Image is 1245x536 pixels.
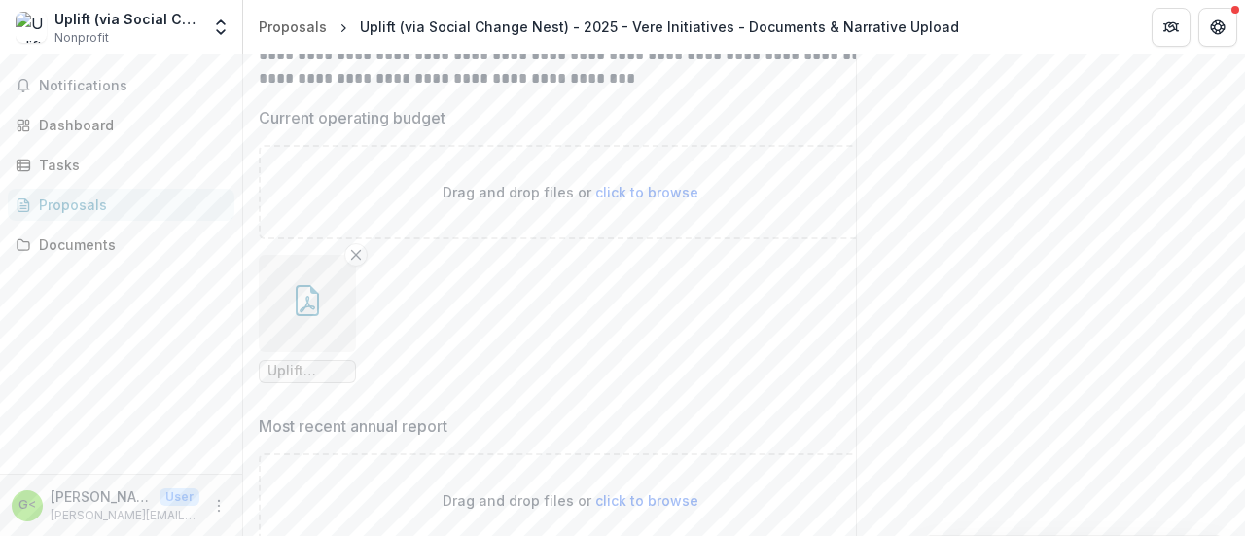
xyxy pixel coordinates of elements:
div: Uplift (via Social Change Nest) [54,9,199,29]
a: Proposals [251,13,335,41]
div: Documents [39,234,219,255]
p: Most recent annual report [259,414,447,438]
p: Drag and drop files or [443,182,698,202]
div: Proposals [39,195,219,215]
div: Graham Banton <graham@upliftuk.org> [18,499,36,512]
button: Partners [1152,8,1191,47]
div: Dashboard [39,115,219,135]
button: Open entity switcher [207,8,234,47]
div: Proposals [259,17,327,37]
span: Notifications [39,78,227,94]
div: Uplift (via Social Change Nest) - 2025 - Vere Initiatives - Documents & Narrative Upload [360,17,959,37]
button: More [207,494,231,518]
a: Documents [8,229,234,261]
button: Get Help [1198,8,1237,47]
img: Uplift (via Social Change Nest) [16,12,47,43]
a: Dashboard [8,109,234,141]
span: click to browse [595,492,698,509]
div: Tasks [39,155,219,175]
p: User [160,488,199,506]
div: Remove FileUplift Operating Budget 2025-26.pdf [259,255,356,383]
p: Current operating budget [259,106,445,129]
button: Notifications [8,70,234,101]
a: Tasks [8,149,234,181]
button: Remove File [344,243,368,267]
span: click to browse [595,184,698,200]
p: [PERSON_NAME] <[PERSON_NAME][EMAIL_ADDRESS][DOMAIN_NAME]> [51,486,152,507]
a: Proposals [8,189,234,221]
span: Nonprofit [54,29,109,47]
nav: breadcrumb [251,13,967,41]
p: [PERSON_NAME][EMAIL_ADDRESS][DOMAIN_NAME] [51,507,199,524]
span: Uplift Operating Budget 2025-26.pdf [267,363,347,379]
p: Drag and drop files or [443,490,698,511]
